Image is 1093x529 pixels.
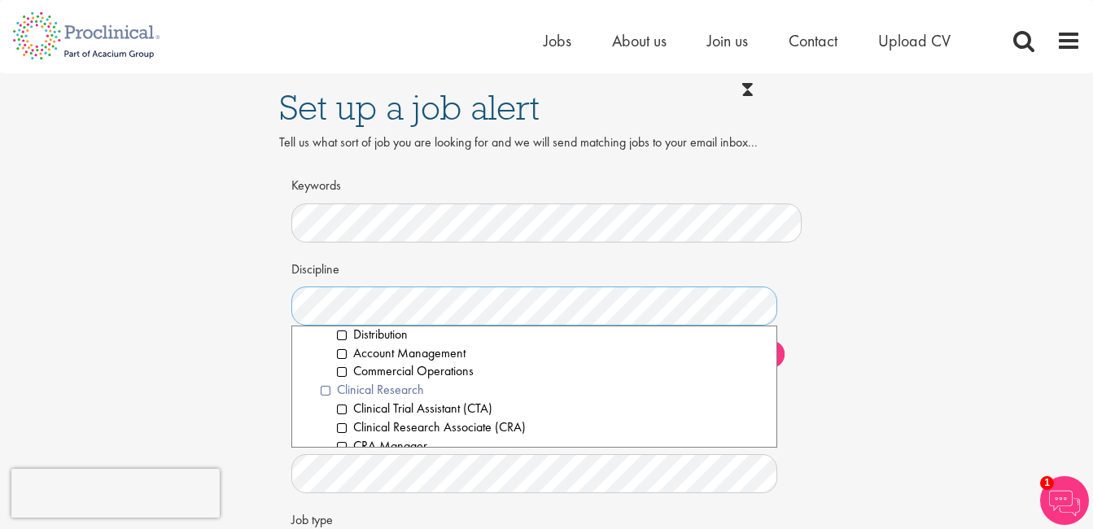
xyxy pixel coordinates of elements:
[279,90,814,125] h1: Set up a job alert
[337,418,764,437] li: Clinical Research Associate (CRA)
[1040,476,1089,525] img: Chatbot
[337,326,764,344] li: Distribution
[612,30,667,51] a: About us
[337,362,764,381] li: Commercial Operations
[707,30,748,51] a: Join us
[321,381,764,400] li: Clinical Research
[337,437,764,456] li: CRA Manager
[337,344,764,363] li: Account Management
[291,171,368,195] label: Keywords
[291,255,368,279] label: Discipline
[279,133,814,171] div: Tell us what sort of job you are looking for and we will send matching jobs to your email inbox...
[878,30,951,51] a: Upload CV
[789,30,837,51] a: Contact
[544,30,571,51] a: Jobs
[1040,476,1054,490] span: 1
[11,469,220,518] iframe: reCAPTCHA
[337,400,764,418] li: Clinical Trial Assistant (CTA)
